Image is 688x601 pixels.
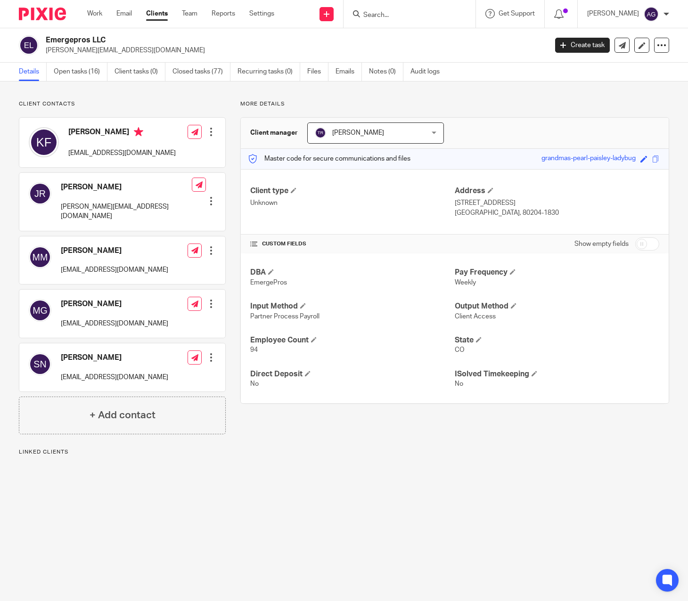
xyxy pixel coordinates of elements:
h4: [PERSON_NAME] [61,246,168,256]
h4: [PERSON_NAME] [61,299,168,309]
a: Create task [555,38,610,53]
span: 94 [250,347,258,353]
div: grandmas-pearl-paisley-ladybug [541,154,636,164]
a: Audit logs [410,63,447,81]
span: Weekly [455,279,476,286]
p: More details [240,100,669,108]
a: Recurring tasks (0) [238,63,300,81]
a: Clients [146,9,168,18]
h4: Output Method [455,301,659,311]
h4: Pay Frequency [455,268,659,277]
img: svg%3E [29,246,51,268]
h4: Employee Count [250,335,455,345]
a: Email [116,9,132,18]
a: Details [19,63,47,81]
span: No [250,381,259,387]
a: Work [87,9,102,18]
a: Closed tasks (77) [172,63,230,81]
p: [EMAIL_ADDRESS][DOMAIN_NAME] [68,148,176,158]
a: Settings [249,9,274,18]
span: [PERSON_NAME] [332,130,384,136]
span: Get Support [499,10,535,17]
img: svg%3E [644,7,659,22]
h4: + Add contact [90,408,156,422]
img: svg%3E [29,299,51,322]
h4: Address [455,186,659,196]
h4: Input Method [250,301,455,311]
p: Unknown [250,198,455,208]
a: Files [307,63,328,81]
h4: CUSTOM FIELDS [250,240,455,248]
span: No [455,381,463,387]
input: Search [362,11,447,20]
a: Reports [212,9,235,18]
img: svg%3E [19,35,39,55]
span: EmergePros [250,279,287,286]
h4: State [455,335,659,345]
h4: [PERSON_NAME] [61,353,168,363]
img: svg%3E [29,182,51,205]
h4: [PERSON_NAME] [68,127,176,139]
p: [PERSON_NAME][EMAIL_ADDRESS][DOMAIN_NAME] [61,202,192,221]
img: Pixie [19,8,66,20]
h4: Client type [250,186,455,196]
a: Open tasks (16) [54,63,107,81]
span: Partner Process Payroll [250,313,319,320]
p: [EMAIL_ADDRESS][DOMAIN_NAME] [61,373,168,382]
p: [EMAIL_ADDRESS][DOMAIN_NAME] [61,265,168,275]
a: Team [182,9,197,18]
img: svg%3E [29,353,51,375]
a: Emails [336,63,362,81]
img: svg%3E [29,127,59,157]
h4: DBA [250,268,455,277]
img: svg%3E [315,127,326,138]
h4: [PERSON_NAME] [61,182,192,192]
label: Show empty fields [574,239,629,249]
p: Client contacts [19,100,226,108]
h4: ISolved Timekeeping [455,369,659,379]
i: Primary [134,127,143,137]
p: [GEOGRAPHIC_DATA], 80204-1830 [455,208,659,218]
span: CO [455,347,465,353]
a: Notes (0) [369,63,403,81]
p: [STREET_ADDRESS] [455,198,659,208]
p: [PERSON_NAME][EMAIL_ADDRESS][DOMAIN_NAME] [46,46,541,55]
p: [EMAIL_ADDRESS][DOMAIN_NAME] [61,319,168,328]
h2: Emergepros LLC [46,35,442,45]
p: [PERSON_NAME] [587,9,639,18]
h4: Direct Deposit [250,369,455,379]
a: Client tasks (0) [115,63,165,81]
p: Master code for secure communications and files [248,154,410,163]
span: Client Access [455,313,496,320]
p: Linked clients [19,448,226,456]
h3: Client manager [250,128,298,138]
